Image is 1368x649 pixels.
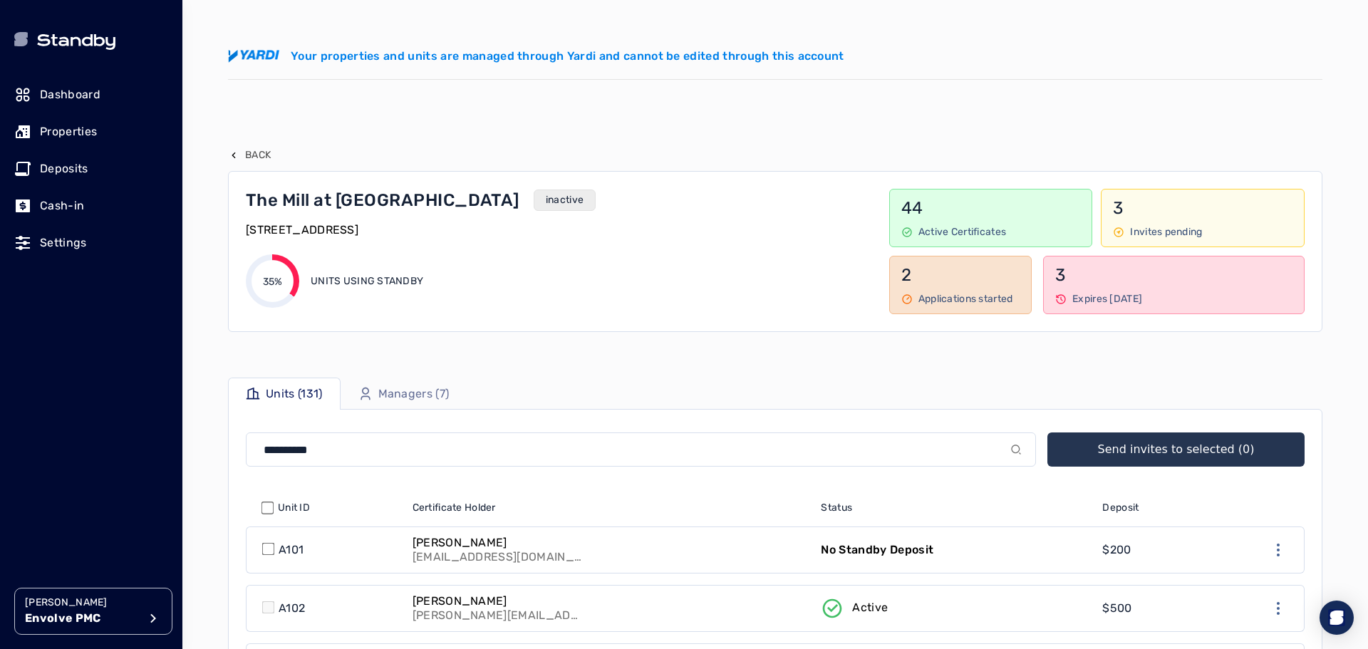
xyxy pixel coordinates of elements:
[228,378,341,410] a: Units (131)
[263,275,283,289] p: 35%
[14,79,168,110] a: Dashboard
[40,123,97,140] p: Properties
[40,234,87,251] p: Settings
[247,527,404,573] a: A101
[40,197,84,214] p: Cash-in
[228,148,271,162] button: Back
[1094,527,1210,573] a: $200
[278,501,310,515] span: Unit ID
[918,292,1013,306] p: Applications started
[279,541,304,559] p: A101
[901,197,1081,219] p: 44
[246,189,869,212] a: The Mill at [GEOGRAPHIC_DATA]inactive
[413,536,584,550] p: [PERSON_NAME]
[246,222,358,239] p: [STREET_ADDRESS]
[1130,225,1202,239] p: Invites pending
[14,588,172,635] button: [PERSON_NAME]Envolve PMC
[245,148,271,162] p: Back
[404,527,813,573] a: [PERSON_NAME][EMAIL_ADDRESS][DOMAIN_NAME]
[852,599,888,616] p: Active
[413,608,584,623] p: [PERSON_NAME][EMAIL_ADDRESS][PERSON_NAME][DOMAIN_NAME]
[821,541,933,559] p: No Standby Deposit
[821,501,852,515] span: Status
[1055,264,1292,286] p: 3
[266,385,323,403] p: Units (131)
[246,189,519,212] p: The Mill at [GEOGRAPHIC_DATA]
[279,600,305,617] p: A102
[40,160,88,177] p: Deposits
[1102,600,1131,617] p: $500
[413,550,584,564] p: [EMAIL_ADDRESS][DOMAIN_NAME]
[1113,197,1292,219] p: 3
[14,190,168,222] a: Cash-in
[247,586,404,631] a: A102
[918,225,1006,239] p: Active Certificates
[1102,501,1139,515] span: Deposit
[14,227,168,259] a: Settings
[812,527,1094,573] a: No Standby Deposit
[1072,292,1142,306] p: Expires [DATE]
[25,610,139,627] p: Envolve PMC
[25,596,139,610] p: [PERSON_NAME]
[1320,601,1354,635] div: Open Intercom Messenger
[40,86,100,103] p: Dashboard
[546,193,584,207] p: inactive
[1102,541,1131,559] p: $200
[311,274,423,289] p: Units using Standby
[1094,586,1210,631] a: $500
[228,50,279,63] img: yardi
[812,586,1094,631] a: Active
[14,153,168,185] a: Deposits
[341,378,467,410] a: Managers (7)
[413,501,496,515] span: Certificate Holder
[291,48,844,65] p: Your properties and units are managed through Yardi and cannot be edited through this account
[413,594,584,608] p: [PERSON_NAME]
[404,586,813,631] a: [PERSON_NAME][PERSON_NAME][EMAIL_ADDRESS][PERSON_NAME][DOMAIN_NAME]
[378,385,450,403] p: Managers (7)
[901,264,1020,286] p: 2
[14,116,168,147] a: Properties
